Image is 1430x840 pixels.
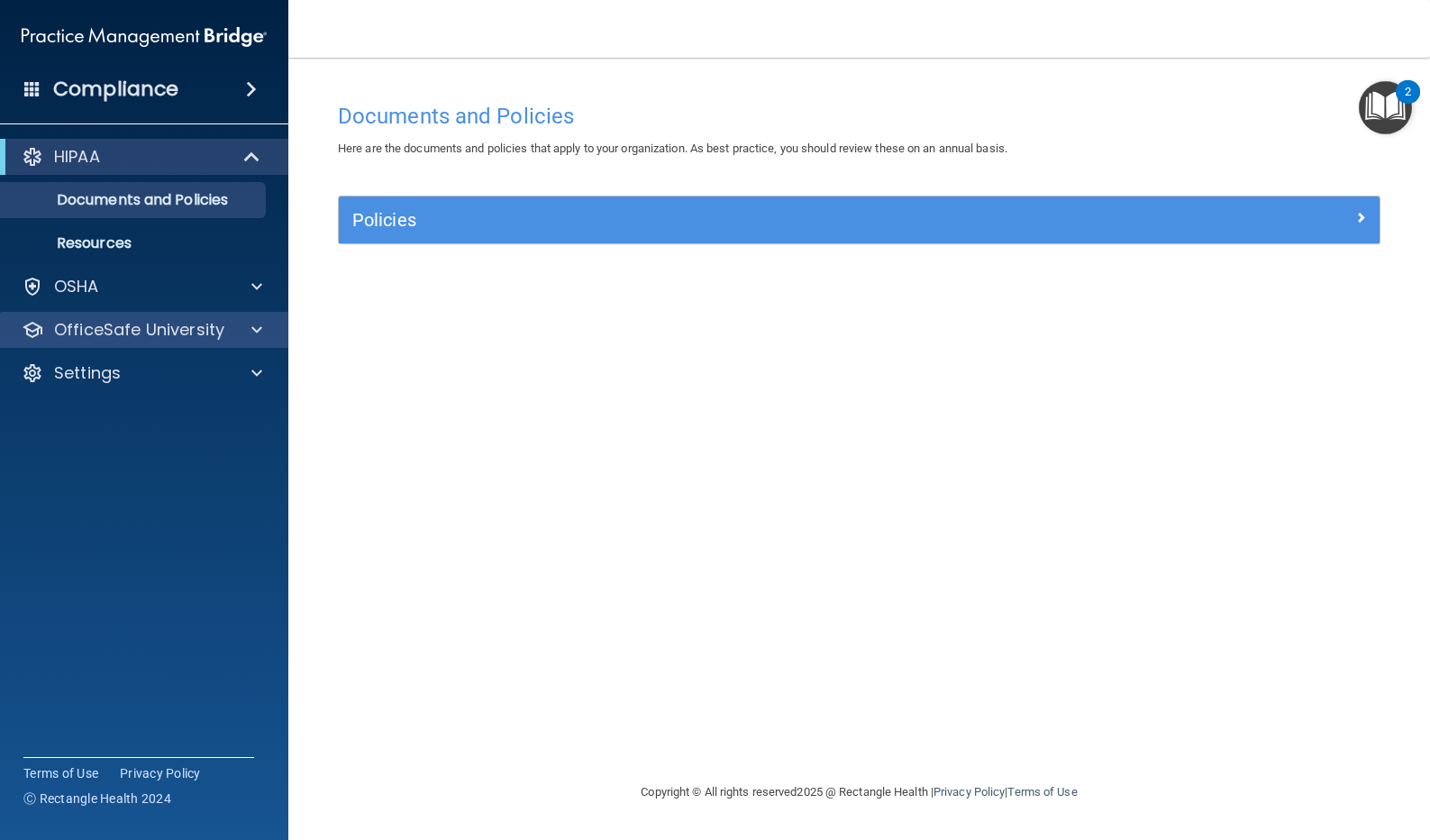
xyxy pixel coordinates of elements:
a: Privacy Policy [934,785,1005,799]
p: HIPAA [54,146,100,168]
p: OSHA [54,276,99,297]
a: Terms of Use [1007,785,1077,799]
h5: Policies [352,210,1106,230]
h4: Documents and Policies [338,105,1380,128]
a: Terms of Use [23,764,98,782]
button: Open Resource Center, 2 new notifications [1359,81,1412,134]
a: Policies [352,205,1366,234]
a: Privacy Policy [120,764,201,782]
div: Copyright © All rights reserved 2025 @ Rectangle Health | | [531,763,1189,821]
a: OfficeSafe University [22,319,262,341]
a: OSHA [22,276,262,297]
p: Settings [54,362,121,384]
img: PMB logo [22,19,267,55]
span: Here are the documents and policies that apply to your organization. As best practice, you should... [338,142,1007,155]
a: Settings [22,362,262,384]
h4: Compliance [53,77,178,102]
a: HIPAA [22,146,261,168]
span: Ⓒ Rectangle Health 2024 [23,790,171,808]
p: OfficeSafe University [54,319,224,341]
div: 2 [1405,92,1411,115]
p: Resources [12,234,258,252]
p: Documents and Policies [12,191,258,209]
